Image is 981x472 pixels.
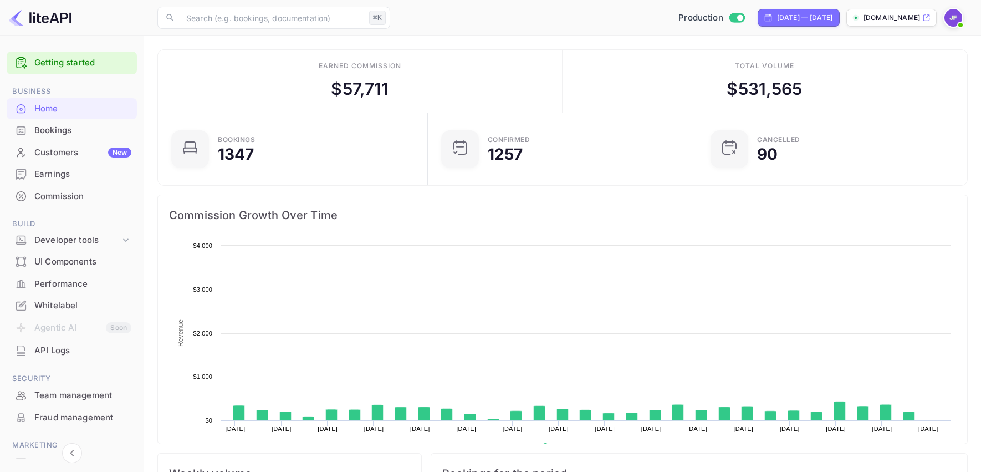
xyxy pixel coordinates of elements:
[272,425,292,432] text: [DATE]
[218,136,255,143] div: Bookings
[9,9,71,27] img: LiteAPI logo
[7,407,137,429] div: Fraud management
[727,77,802,101] div: $ 531,565
[7,164,137,185] div: Earnings
[34,103,131,115] div: Home
[205,417,212,424] text: $0
[918,425,938,432] text: [DATE]
[7,273,137,294] a: Performance
[193,286,212,293] text: $3,000
[674,12,749,24] div: Switch to Sandbox mode
[7,218,137,230] span: Build
[7,142,137,163] a: CustomersNew
[169,206,956,224] span: Commission Growth Over Time
[34,57,131,69] a: Getting started
[7,120,137,140] a: Bookings
[7,407,137,428] a: Fraud management
[7,120,137,141] div: Bookings
[758,9,840,27] div: Click to change the date range period
[7,98,137,120] div: Home
[456,425,476,432] text: [DATE]
[180,7,365,29] input: Search (e.g. bookings, documentation)
[687,425,707,432] text: [DATE]
[34,190,131,203] div: Commission
[7,251,137,273] div: UI Components
[34,412,131,424] div: Fraud management
[7,85,137,98] span: Business
[34,256,131,268] div: UI Components
[34,124,131,137] div: Bookings
[7,295,137,317] div: Whitelabel
[410,425,430,432] text: [DATE]
[193,373,212,380] text: $1,000
[7,231,137,250] div: Developer tools
[177,319,185,347] text: Revenue
[193,242,212,249] text: $4,000
[7,98,137,119] a: Home
[7,295,137,316] a: Whitelabel
[7,439,137,451] span: Marketing
[7,340,137,362] div: API Logs
[7,273,137,295] div: Performance
[34,278,131,291] div: Performance
[7,164,137,184] a: Earnings
[34,300,131,312] div: Whitelabel
[34,168,131,181] div: Earnings
[826,425,846,432] text: [DATE]
[7,251,137,272] a: UI Components
[872,425,892,432] text: [DATE]
[757,136,800,143] div: CANCELLED
[34,234,120,247] div: Developer tools
[318,425,338,432] text: [DATE]
[34,389,131,402] div: Team management
[780,425,800,432] text: [DATE]
[7,52,137,74] div: Getting started
[34,146,131,159] div: Customers
[777,13,832,23] div: [DATE] — [DATE]
[7,186,137,206] a: Commission
[678,12,723,24] span: Production
[7,385,137,407] div: Team management
[7,385,137,405] a: Team management
[7,142,137,164] div: CustomersNew
[735,61,794,71] div: Total volume
[34,456,131,469] div: Vouchers
[331,77,389,101] div: $ 57,711
[864,13,920,23] p: [DOMAIN_NAME]
[7,340,137,361] a: API Logs
[364,425,384,432] text: [DATE]
[944,9,962,27] img: Jenny Frimer
[503,425,523,432] text: [DATE]
[757,146,778,162] div: 90
[641,425,661,432] text: [DATE]
[369,11,386,25] div: ⌘K
[319,61,401,71] div: Earned commission
[108,148,131,158] div: New
[7,373,137,385] span: Security
[226,425,246,432] text: [DATE]
[549,425,569,432] text: [DATE]
[734,425,754,432] text: [DATE]
[7,186,137,207] div: Commission
[488,146,523,162] div: 1257
[553,443,581,451] text: Revenue
[62,443,82,463] button: Collapse navigation
[218,146,254,162] div: 1347
[488,136,530,143] div: Confirmed
[193,330,212,337] text: $2,000
[34,344,131,357] div: API Logs
[595,425,615,432] text: [DATE]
